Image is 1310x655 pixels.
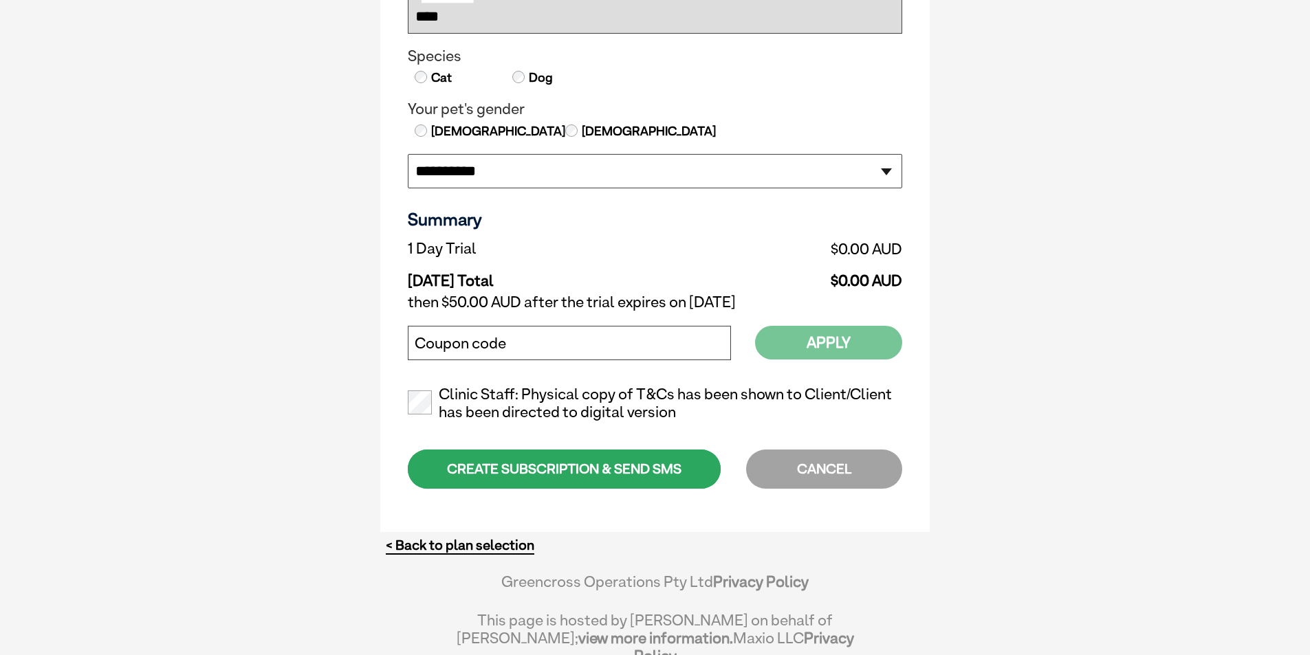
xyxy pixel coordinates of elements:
[677,236,902,261] td: $0.00 AUD
[746,449,902,489] div: CANCEL
[408,449,721,489] div: CREATE SUBSCRIPTION & SEND SMS
[415,335,506,353] label: Coupon code
[578,629,733,647] a: view more information.
[408,47,902,65] legend: Species
[456,573,854,604] div: Greencross Operations Pty Ltd
[677,261,902,290] td: $0.00 AUD
[713,573,809,590] a: Privacy Policy
[408,209,902,230] h3: Summary
[408,100,902,118] legend: Your pet's gender
[408,236,677,261] td: 1 Day Trial
[408,290,902,315] td: then $50.00 AUD after the trial expires on [DATE]
[408,386,902,421] label: Clinic Staff: Physical copy of T&Cs has been shown to Client/Client has been directed to digital ...
[408,390,432,414] input: Clinic Staff: Physical copy of T&Cs has been shown to Client/Client has been directed to digital ...
[386,537,534,554] a: < Back to plan selection
[755,326,902,359] button: Apply
[408,261,677,290] td: [DATE] Total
